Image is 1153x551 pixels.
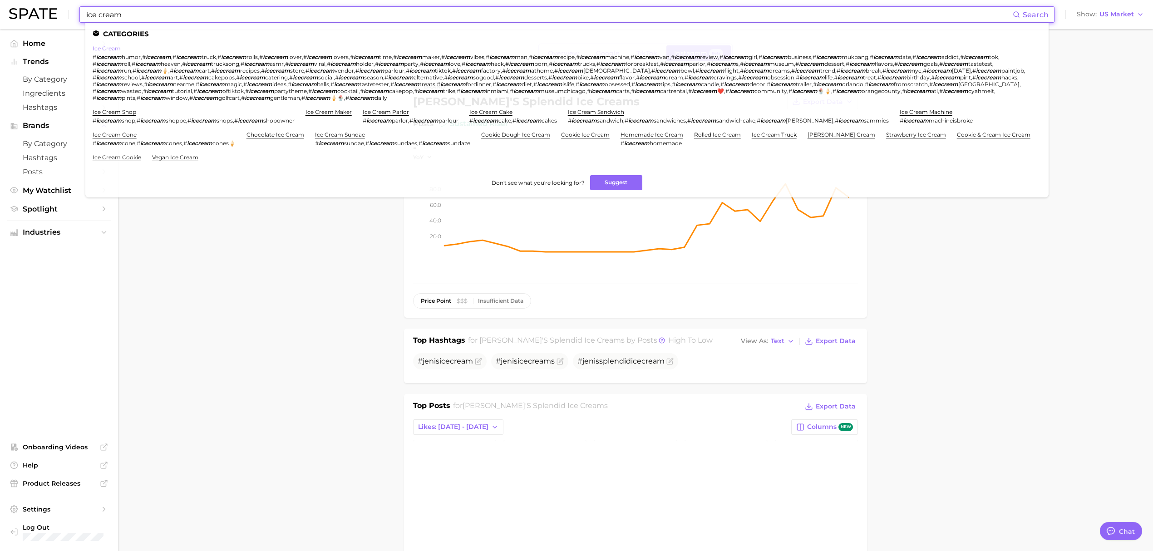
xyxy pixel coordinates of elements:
[172,54,176,60] span: #
[680,67,694,74] span: bowl
[305,67,309,74] span: #
[176,54,202,60] em: icecream
[707,60,710,67] span: #
[170,67,173,74] span: #
[409,67,435,74] em: icecream
[23,461,95,469] span: Help
[552,74,577,81] em: icecream
[236,74,240,81] span: #
[7,477,111,490] a: Product Releases
[952,67,971,74] span: [DATE]
[7,151,111,165] a: Hashtags
[379,54,392,60] span: time
[557,358,564,365] button: Flag as miscategorized or irrelevant
[799,74,825,81] em: icecream
[640,74,665,81] em: icecream
[93,60,96,67] span: #
[388,74,414,81] em: icecream
[375,60,379,67] span: #
[23,103,95,112] span: Hashtags
[7,86,111,100] a: Ingredients
[393,54,397,60] span: #
[769,67,790,74] span: dreams
[807,423,853,432] span: Columns
[744,67,769,74] em: icecream
[7,137,111,151] a: by Category
[473,74,494,81] span: sogood
[315,131,365,138] a: ice cream sundae
[957,131,1030,138] a: cookie & cream ice cream
[943,60,968,67] em: icecream
[162,67,168,74] span: 🍦
[413,419,503,435] button: Likes: [DATE] - [DATE]
[318,74,334,81] span: social
[441,54,445,60] span: #
[554,67,558,74] span: #
[122,60,130,67] span: roll
[23,75,95,84] span: by Category
[7,458,111,472] a: Help
[900,108,952,115] a: ice cream machine
[688,74,714,81] em: icecream
[1001,67,1024,74] span: paintjob
[93,54,1030,101] div: , , , , , , , , , , , , , , , , , , , , , , , , , , , , , , , , , , , , , , , , , , , , , , , , ,...
[740,60,744,67] span: #
[23,186,95,195] span: My Watchlist
[837,67,840,74] span: #
[894,60,898,67] span: #
[489,54,515,60] em: icecream
[1023,10,1049,19] span: Search
[568,108,624,115] a: ice cream sandwich
[435,67,451,74] span: tiktok
[9,8,57,19] img: SPATE
[23,167,95,176] span: Posts
[444,74,448,81] span: #
[422,54,440,60] span: maker
[795,67,820,74] em: icecream
[7,100,111,114] a: Hashtags
[481,131,550,138] a: cookie dough ice cream
[7,183,111,197] a: My Watchlist
[882,67,886,74] span: #
[524,74,547,81] span: desserts
[330,60,356,67] em: icecream
[246,131,304,138] a: chocolate ice cream
[307,54,332,60] em: icecream
[96,54,122,60] em: icecream
[215,67,240,74] em: icecream
[133,67,136,74] span: #
[240,74,265,81] em: icecream
[186,60,211,67] em: icecream
[364,74,383,81] span: season
[244,60,270,67] em: icecream
[420,60,424,67] span: #
[290,67,304,74] span: store
[424,60,449,67] em: icecream
[314,60,325,67] span: viral
[825,74,833,81] span: life
[671,54,675,60] span: #
[7,202,111,216] a: Spotlight
[723,54,749,60] em: icecream
[968,60,992,67] span: tastetest
[651,67,655,74] span: #
[475,358,482,365] button: Flag as miscategorized or irrelevant
[886,131,946,138] a: strawberry ice cream
[161,60,181,67] span: heaven
[636,74,640,81] span: #
[486,54,489,60] span: #
[820,67,835,74] span: trend
[842,54,868,60] span: mukbang
[23,228,95,236] span: Industries
[796,74,799,81] span: #
[448,74,473,81] em: icecream
[791,419,858,435] button: Columnsnew
[515,54,527,60] span: man
[261,67,265,74] span: #
[840,67,866,74] em: icecream
[404,60,419,67] span: party
[303,54,307,60] span: #
[355,67,359,74] span: #
[870,54,873,60] span: #
[631,54,634,60] span: #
